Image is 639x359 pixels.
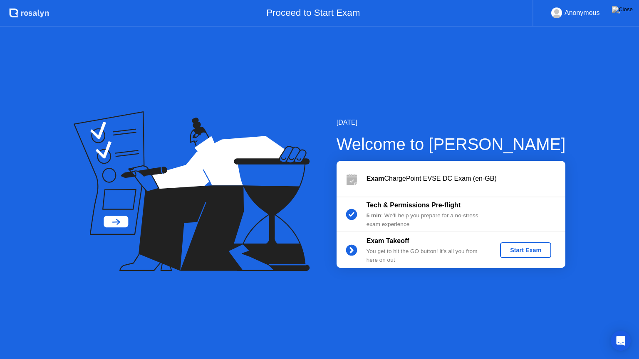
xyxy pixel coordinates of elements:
div: Anonymous [565,7,600,18]
div: Open Intercom Messenger [611,331,631,351]
b: Exam [367,175,384,182]
img: Close [612,6,633,13]
div: You get to hit the GO button! It’s all you from here on out [367,247,486,264]
b: Exam Takeoff [367,237,409,244]
div: Welcome to [PERSON_NAME] [337,132,566,157]
button: Start Exam [500,242,551,258]
div: ChargePoint EVSE DC Exam (en-GB) [367,174,565,184]
div: : We’ll help you prepare for a no-stress exam experience [367,211,486,229]
b: Tech & Permissions Pre-flight [367,202,461,209]
div: Start Exam [503,247,548,253]
div: [DATE] [337,118,566,128]
b: 5 min [367,212,381,219]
